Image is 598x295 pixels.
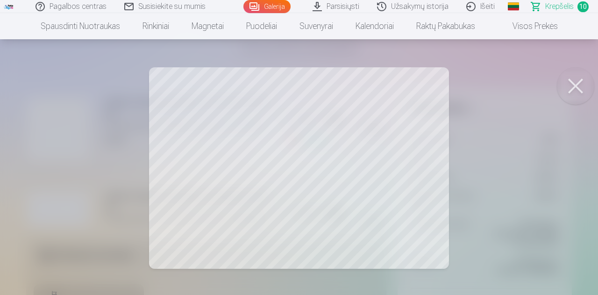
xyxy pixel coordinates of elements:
[29,13,131,39] a: Spausdinti nuotraukas
[131,13,180,39] a: Rinkiniai
[577,1,589,12] span: 10
[235,13,288,39] a: Puodeliai
[4,4,14,9] img: /fa2
[545,1,574,12] span: Krepšelis
[288,13,344,39] a: Suvenyrai
[405,13,486,39] a: Raktų pakabukas
[180,13,235,39] a: Magnetai
[486,13,569,39] a: Visos prekės
[344,13,405,39] a: Kalendoriai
